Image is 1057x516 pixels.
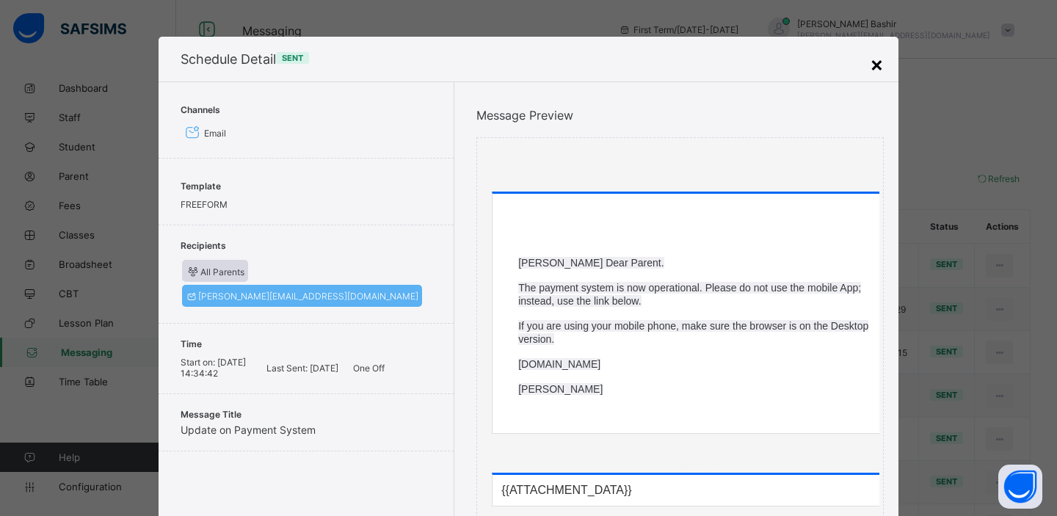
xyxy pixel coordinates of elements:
div: FREEFORM [181,199,432,210]
table: {{ATTACHMENT_DATA}} [500,482,633,498]
span: Message Preview [476,108,884,123]
span: Channels [181,104,220,115]
span: ​[DOMAIN_NAME] [518,358,600,370]
span: Message Title [181,409,432,420]
button: Open asap [998,465,1042,509]
span: One Off [353,363,385,374]
i: Email Channel [182,124,203,142]
span: Last Sent: [266,363,308,374]
span: Update on Payment System [181,424,316,436]
span: Recipients [181,240,226,251]
span: Template [181,181,221,192]
span: If you are using your mobile phone, make sure the browser is on the Desktop version. [518,320,868,345]
span: Schedule Detail [181,51,876,67]
span: [PERSON_NAME] [518,383,603,395]
div: Attachments [492,459,910,473]
span: All Parents [186,265,244,277]
span: Sent [282,53,303,63]
span: [DATE] 14:34:42 [181,357,246,379]
span: [PERSON_NAME] Dear Parent. [518,257,664,269]
span: Start on: [181,357,215,368]
div: × [870,51,884,76]
span: Time [181,338,202,349]
span: Email [204,128,226,139]
span: [DATE] [266,363,338,374]
span: The payment system is now operational. Please do not use the mobile App; instead, use the link be... [518,282,861,307]
span: [PERSON_NAME][EMAIL_ADDRESS][DOMAIN_NAME] [186,291,418,302]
